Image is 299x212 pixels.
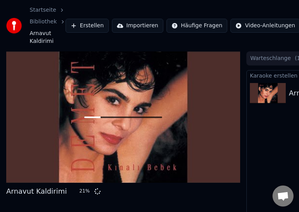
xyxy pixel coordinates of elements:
[30,6,56,14] a: Startseite
[112,19,163,33] button: Importieren
[30,18,57,26] a: Bibliothek
[6,18,22,34] img: youka
[65,19,109,33] button: Erstellen
[30,30,65,45] span: Arnavut Kaldirimi
[166,19,228,33] button: Häufige Fragen
[6,186,67,197] div: Arnavut Kaldirimi
[80,188,91,194] div: 21 %
[30,6,65,45] nav: breadcrumb
[272,185,294,207] div: Chat öffnen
